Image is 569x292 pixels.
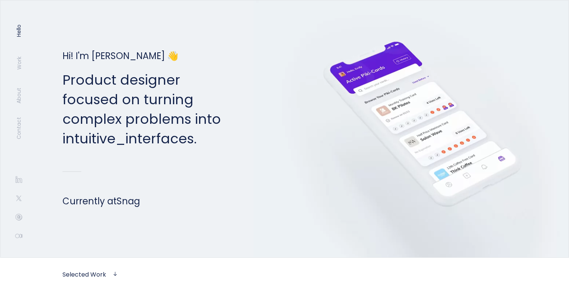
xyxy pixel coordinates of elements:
[62,49,221,63] h1: Hi! I'm [PERSON_NAME] 👋
[15,25,23,37] a: Hello
[62,70,221,149] p: Product designer focused on turning complex problems into interfaces.
[15,88,23,103] a: About
[62,129,116,148] span: intuitive
[62,195,221,208] h1: Currently at
[15,57,23,70] a: Work
[62,270,106,279] a: Selected Work
[117,195,140,207] a: Snag
[116,129,125,148] span: _
[15,117,23,139] a: Contact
